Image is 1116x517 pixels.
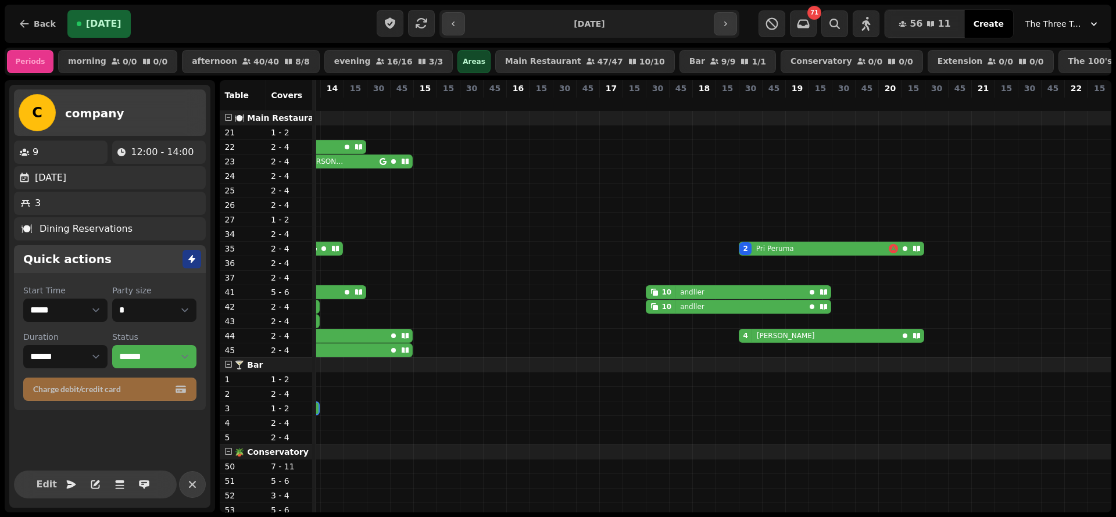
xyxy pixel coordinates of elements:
[271,388,308,400] p: 2 - 4
[429,58,443,66] p: 3 / 3
[910,19,922,28] span: 56
[513,96,523,108] p: 0
[112,331,196,343] label: Status
[513,82,524,94] p: 16
[271,475,308,487] p: 5 - 6
[1018,13,1107,34] button: The Three Trees
[397,96,406,108] p: 0
[153,58,168,66] p: 0 / 0
[182,50,320,73] button: afternoon40/408/8
[271,214,308,225] p: 1 - 2
[271,199,308,211] p: 2 - 4
[373,82,384,94] p: 30
[629,96,639,108] p: 0
[1071,96,1081,108] p: 0
[443,96,453,108] p: 0
[743,244,747,253] div: 2
[271,257,308,269] p: 2 - 4
[722,96,732,108] p: 0
[536,96,546,108] p: 0
[224,272,262,283] p: 37
[1071,82,1082,94] p: 22
[999,58,1013,66] p: 0 / 0
[271,432,308,443] p: 2 - 4
[932,96,941,108] p: 0
[679,50,776,73] button: Bar9/91/1
[792,96,802,108] p: 0
[689,57,705,66] p: Bar
[271,504,308,516] p: 5 - 6
[112,285,196,296] label: Party size
[23,251,112,267] h2: Quick actions
[661,302,671,311] div: 10
[420,82,431,94] p: 15
[974,20,1004,28] span: Create
[224,504,262,516] p: 53
[271,315,308,327] p: 2 - 4
[861,82,872,94] p: 45
[327,82,338,94] p: 14
[32,106,42,120] span: C
[224,243,262,254] p: 35
[33,145,38,159] p: 9
[7,50,53,73] div: Periods
[505,57,581,66] p: Main Restaurant
[752,58,766,66] p: 1 / 1
[1047,82,1058,94] p: 45
[899,58,913,66] p: 0 / 0
[224,185,262,196] p: 25
[489,82,500,94] p: 45
[350,82,361,94] p: 15
[885,96,895,108] p: 0
[224,257,262,269] p: 36
[224,170,262,182] p: 24
[756,244,794,253] p: Pri Peruma
[271,461,308,472] p: 7 - 11
[224,214,262,225] p: 27
[40,480,53,489] span: Edit
[629,82,640,94] p: 15
[583,96,592,108] p: 0
[271,243,308,254] p: 2 - 4
[781,50,923,73] button: Conservatory0/00/0
[224,344,262,356] p: 45
[374,96,383,108] p: 0
[271,286,308,298] p: 5 - 6
[606,96,616,108] p: 0
[815,82,826,94] p: 15
[495,50,675,73] button: Main Restaurant47/4710/10
[271,344,308,356] p: 2 - 4
[582,82,593,94] p: 45
[862,96,871,108] p: 0
[559,82,570,94] p: 30
[1025,96,1034,108] p: 0
[743,331,747,340] div: 4
[271,490,308,501] p: 3 - 4
[33,385,173,393] span: Charge debit/credit card
[224,199,262,211] p: 26
[224,374,262,385] p: 1
[224,156,262,167] p: 23
[40,222,133,236] p: Dining Reservations
[271,417,308,429] p: 2 - 4
[420,96,430,108] p: 0
[271,127,308,138] p: 1 - 2
[387,58,413,66] p: 16 / 16
[978,82,989,94] p: 21
[457,50,491,73] div: Areas
[839,96,848,108] p: 0
[868,58,883,66] p: 0 / 0
[271,374,308,385] p: 1 - 2
[680,302,704,311] p: andller
[192,57,237,66] p: afternoon
[271,185,308,196] p: 2 - 4
[86,19,121,28] span: [DATE]
[327,96,337,108] p: 0
[1024,82,1035,94] p: 30
[653,96,662,108] p: 10
[466,82,477,94] p: 30
[224,403,262,414] p: 3
[1025,18,1083,30] span: The Three Trees
[35,196,41,210] p: 3
[224,461,262,472] p: 50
